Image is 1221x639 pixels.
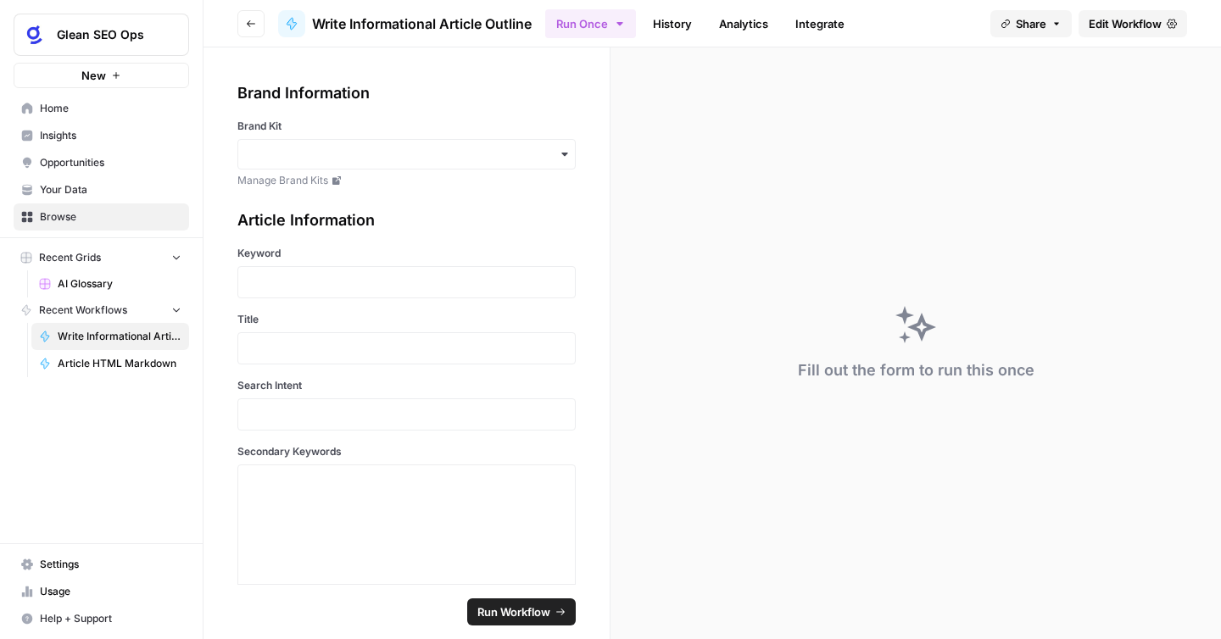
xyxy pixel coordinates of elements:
span: Your Data [40,182,181,197]
label: Secondary Keywords [237,444,576,459]
span: Help + Support [40,611,181,626]
button: Workspace: Glean SEO Ops [14,14,189,56]
a: Insights [14,122,189,149]
div: Brand Information [237,81,576,105]
a: Write Informational Article Outline [31,323,189,350]
span: New [81,67,106,84]
span: Usage [40,584,181,599]
a: Edit Workflow [1079,10,1187,37]
label: Title [237,312,576,327]
label: Keyword [237,246,576,261]
span: Browse [40,209,181,225]
a: Manage Brand Kits [237,173,576,188]
span: Recent Grids [39,250,101,265]
span: Edit Workflow [1089,15,1162,32]
span: Insights [40,128,181,143]
div: Article Information [237,208,576,232]
button: Recent Workflows [14,297,189,323]
span: AI Glossary [58,276,181,292]
span: Article HTML Markdown [58,356,181,371]
span: Recent Workflows [39,303,127,318]
label: Brand Kit [237,119,576,134]
button: Run Once [545,9,636,38]
a: Browse [14,203,189,231]
button: Share [990,10,1072,37]
a: Settings [14,551,189,578]
a: AI Glossary [31,270,189,297]
span: Glean SEO Ops [57,26,159,43]
a: History [643,10,702,37]
a: Your Data [14,176,189,203]
img: Glean SEO Ops Logo [20,19,50,50]
div: Fill out the form to run this once [798,358,1034,382]
span: Write Informational Article Outline [312,14,532,34]
label: Search Intent [237,378,576,393]
span: Home [40,101,181,116]
button: Recent Grids [14,245,189,270]
button: New [14,63,189,88]
button: Run Workflow [467,598,576,625]
span: Write Informational Article Outline [58,329,181,344]
a: Opportunities [14,149,189,176]
a: Article HTML Markdown [31,350,189,377]
span: Settings [40,557,181,572]
a: Write Informational Article Outline [278,10,532,37]
a: Usage [14,578,189,605]
a: Home [14,95,189,122]
button: Help + Support [14,605,189,632]
span: Share [1016,15,1046,32]
a: Integrate [785,10,855,37]
span: Opportunities [40,155,181,170]
a: Analytics [709,10,778,37]
span: Run Workflow [477,603,550,620]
